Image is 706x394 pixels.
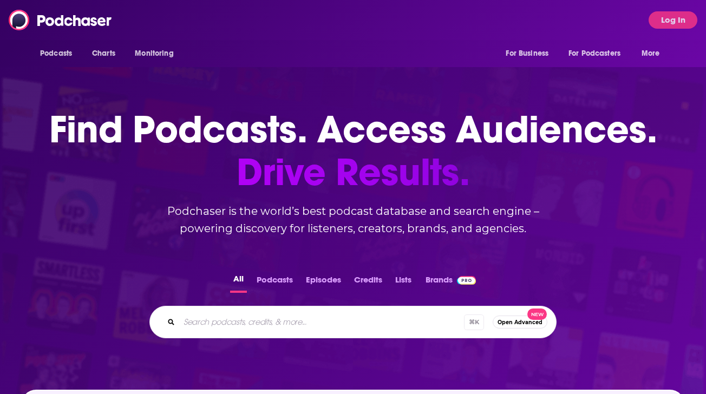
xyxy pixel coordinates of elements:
span: Open Advanced [498,319,542,325]
button: open menu [127,43,187,64]
button: Log In [649,11,697,29]
span: Drive Results. [49,151,657,194]
span: Podcasts [40,46,72,61]
span: Charts [92,46,115,61]
button: Episodes [303,272,344,293]
a: Charts [85,43,122,64]
span: More [642,46,660,61]
button: Open AdvancedNew [493,316,547,329]
img: Podchaser Pro [457,276,476,285]
button: Credits [351,272,385,293]
span: For Podcasters [568,46,620,61]
button: open menu [498,43,562,64]
span: ⌘ K [464,314,484,330]
div: Search podcasts, credits, & more... [149,306,557,338]
button: Podcasts [253,272,296,293]
a: BrandsPodchaser Pro [426,272,476,293]
span: New [527,308,547,320]
input: Search podcasts, credits, & more... [179,313,464,331]
button: open menu [634,43,674,64]
img: Podchaser - Follow, Share and Rate Podcasts [9,10,113,30]
span: Monitoring [135,46,173,61]
button: All [230,272,247,293]
span: For Business [506,46,548,61]
h2: Podchaser is the world’s best podcast database and search engine – powering discovery for listene... [136,202,570,237]
button: open menu [561,43,636,64]
button: open menu [32,43,86,64]
h1: Find Podcasts. Access Audiences. [49,108,657,194]
button: Lists [392,272,415,293]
